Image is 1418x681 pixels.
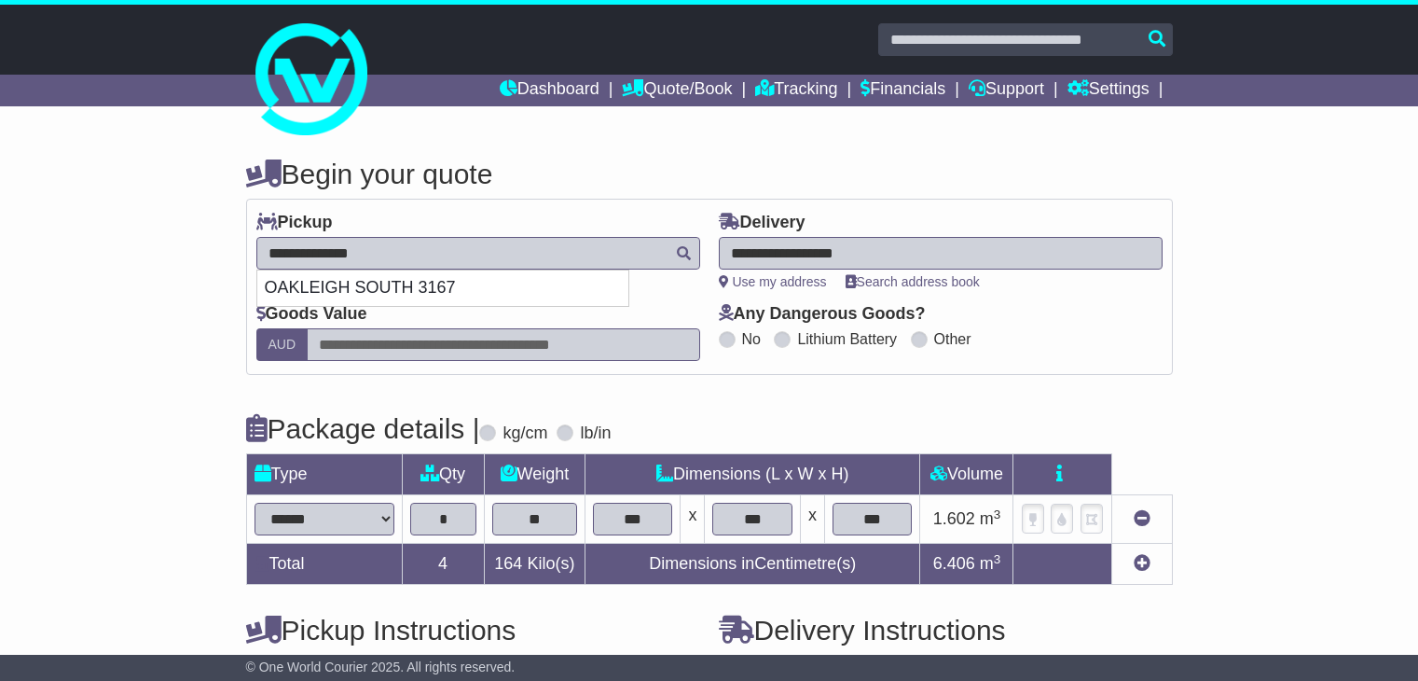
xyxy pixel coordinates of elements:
td: Type [246,454,402,495]
span: 164 [494,554,522,573]
td: Dimensions (L x W x H) [585,454,919,495]
a: Add new item [1134,554,1150,573]
span: 6.406 [933,554,975,573]
td: Weight [484,454,585,495]
a: Dashboard [500,75,599,106]
label: Any Dangerous Goods? [719,304,926,325]
sup: 3 [994,507,1001,521]
label: Goods Value [256,304,367,325]
td: Kilo(s) [484,544,585,585]
h4: Begin your quote [246,159,1173,189]
label: lb/in [580,424,611,444]
sup: 3 [994,552,1001,566]
a: Use my address [719,274,827,289]
a: Quote/Book [622,75,732,106]
a: Remove this item [1134,509,1150,528]
a: Support [969,75,1044,106]
a: Financials [860,75,945,106]
td: Volume [920,454,1013,495]
label: Pickup [256,213,333,233]
h4: Package details | [246,413,480,444]
td: Qty [402,454,484,495]
td: x [681,495,705,544]
label: Delivery [719,213,805,233]
label: No [742,330,761,348]
span: © One World Courier 2025. All rights reserved. [246,660,516,674]
a: Settings [1067,75,1150,106]
a: Tracking [755,75,837,106]
span: m [980,554,1001,573]
td: Total [246,544,402,585]
label: Other [934,330,971,348]
div: OAKLEIGH SOUTH 3167 [257,271,628,306]
h4: Delivery Instructions [719,615,1173,646]
h4: Pickup Instructions [246,615,700,646]
label: Lithium Battery [797,330,897,348]
td: 4 [402,544,484,585]
label: kg/cm [502,424,547,444]
label: AUD [256,328,309,361]
span: m [980,509,1001,528]
td: x [800,495,824,544]
span: 1.602 [933,509,975,528]
a: Search address book [846,274,980,289]
td: Dimensions in Centimetre(s) [585,544,919,585]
